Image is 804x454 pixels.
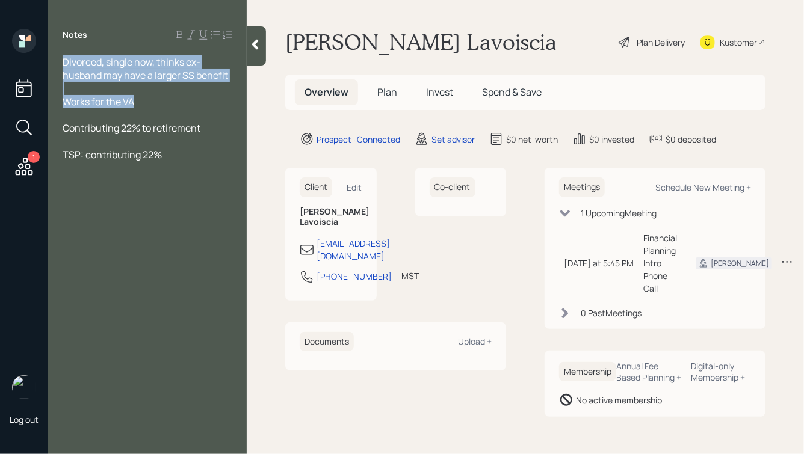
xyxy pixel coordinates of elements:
[63,55,228,82] span: Divorced, single now, thinks ex-husband may have a larger SS benefit
[347,182,362,193] div: Edit
[300,207,362,227] h6: [PERSON_NAME] Lavoiscia
[643,232,677,295] div: Financial Planning Intro Phone Call
[10,414,39,425] div: Log out
[426,85,453,99] span: Invest
[317,270,392,283] div: [PHONE_NUMBER]
[720,36,757,49] div: Kustomer
[300,177,332,197] h6: Client
[12,375,36,399] img: hunter_neumayer.jpg
[63,29,87,41] label: Notes
[655,182,751,193] div: Schedule New Meeting +
[458,336,492,347] div: Upload +
[691,360,751,383] div: Digital-only Membership +
[666,133,716,146] div: $0 deposited
[317,237,390,262] div: [EMAIL_ADDRESS][DOMAIN_NAME]
[377,85,397,99] span: Plan
[430,177,475,197] h6: Co-client
[482,85,542,99] span: Spend & Save
[616,360,682,383] div: Annual Fee Based Planning +
[431,133,475,146] div: Set advisor
[63,148,162,161] span: TSP: contributing 22%
[28,151,40,163] div: 1
[564,257,634,269] div: [DATE] at 5:45 PM
[300,332,354,352] h6: Documents
[637,36,685,49] div: Plan Delivery
[63,121,200,135] span: Contributing 22% to retirement
[317,133,400,146] div: Prospect · Connected
[581,207,657,219] div: 1 Upcoming Meeting
[711,258,769,269] div: [PERSON_NAME]
[285,29,557,55] h1: [PERSON_NAME] Lavoiscia
[559,177,605,197] h6: Meetings
[401,269,419,282] div: MST
[63,95,134,108] span: Works for the VA
[559,362,616,382] h6: Membership
[581,307,642,319] div: 0 Past Meeting s
[589,133,634,146] div: $0 invested
[305,85,348,99] span: Overview
[506,133,558,146] div: $0 net-worth
[576,394,662,406] div: No active membership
